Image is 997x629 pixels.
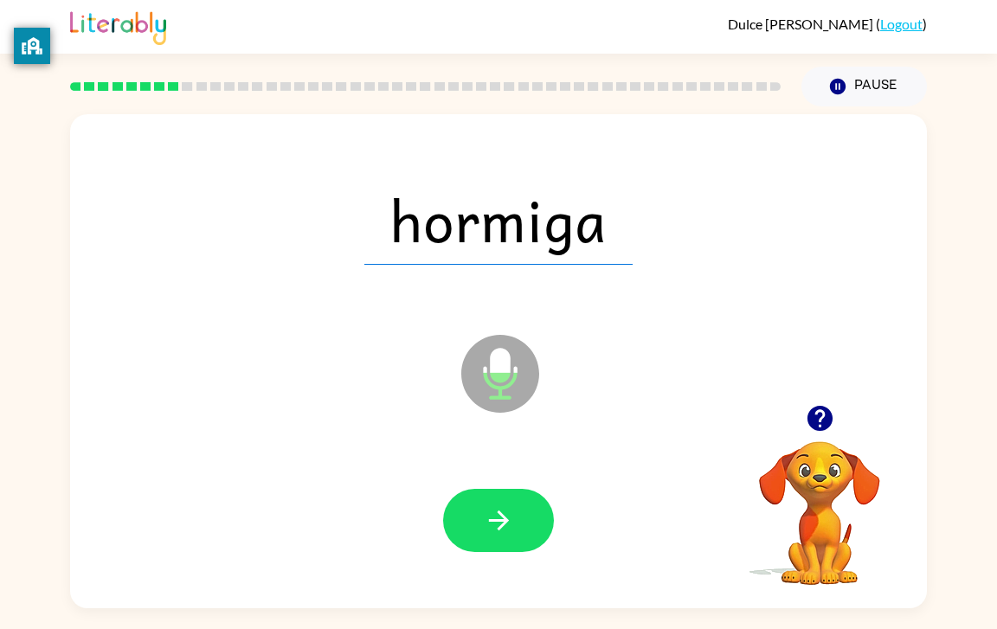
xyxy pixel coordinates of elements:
[880,16,923,32] a: Logout
[14,28,50,64] button: privacy banner
[364,175,633,265] span: hormiga
[70,7,166,45] img: Literably
[728,16,876,32] span: Dulce [PERSON_NAME]
[733,414,906,587] video: Your browser must support playing .mp4 files to use Literably. Please try using another browser.
[801,67,927,106] button: Pause
[728,16,927,32] div: ( )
